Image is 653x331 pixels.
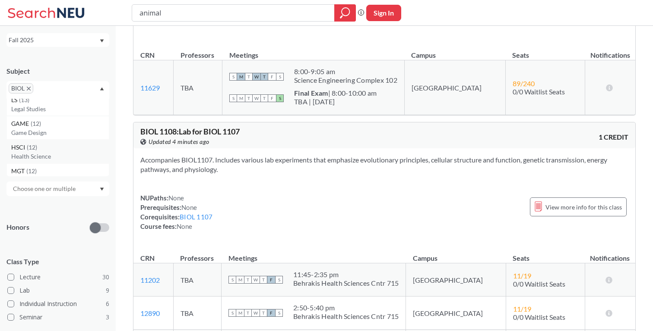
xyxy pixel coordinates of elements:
span: T [260,309,267,317]
span: ( 12 ) [31,120,41,127]
th: Seats [505,42,585,60]
span: BIOL 1108 : Lab for BIOL 1107 [140,127,240,136]
div: CRN [140,50,155,60]
span: W [252,276,260,284]
svg: magnifying glass [340,7,350,19]
div: | 8:00-10:00 am [294,89,377,97]
span: F [268,94,276,102]
span: BIOLX to remove pill [9,83,33,94]
svg: Dropdown arrow [100,87,104,91]
span: F [267,309,275,317]
th: Professors [174,42,222,60]
span: T [260,73,268,81]
span: 0/0 Waitlist Seats [513,280,565,288]
th: Meetings [222,42,405,60]
span: M [237,94,245,102]
span: S [229,73,237,81]
p: Management - CPS [11,176,109,184]
td: TBA [174,60,222,115]
span: View more info for this class [545,202,622,212]
span: T [244,309,252,317]
div: Science Engineering Complex 102 [294,76,397,84]
span: S [229,94,237,102]
span: S [228,276,236,284]
p: Legal Studies [11,105,109,113]
span: 30 [102,272,109,282]
th: Professors [173,245,222,263]
span: None [181,203,197,211]
span: S [228,309,236,317]
span: HSCI [11,143,27,152]
div: Fall 2025Dropdown arrow [6,33,109,47]
div: Behrakis Health Sciences Cntr 715 [293,279,399,287]
div: BIOLX to remove pillDropdown arrowLW(14)Law (for Non-Law School Stu)PSY(14)Psychology - CPSAFCS(1... [6,81,109,99]
td: TBA [173,297,222,330]
span: F [267,276,275,284]
span: None [168,194,184,202]
th: Campus [404,42,505,60]
span: W [253,94,260,102]
span: Updated 4 minutes ago [149,137,209,147]
span: S [275,276,283,284]
div: magnifying glass [334,4,356,22]
span: ( 12 ) [26,167,37,175]
span: F [268,73,276,81]
div: 8:00 - 9:05 am [294,67,397,76]
span: 1 CREDIT [599,132,628,142]
button: Sign In [366,5,401,21]
a: BIOL 1107 [180,213,212,221]
span: W [253,73,260,81]
th: Campus [406,245,506,263]
span: GAME [11,119,31,128]
span: 11 / 19 [513,272,531,280]
span: LS [11,95,19,105]
span: 6 [106,299,109,309]
a: 11202 [140,276,160,284]
div: NUPaths: Prerequisites: Corequisites: Course fees: [140,193,212,231]
span: 11 / 19 [513,305,531,313]
a: 11629 [140,84,160,92]
span: M [236,276,244,284]
div: TBA | [DATE] [294,97,377,106]
th: Seats [506,245,585,263]
span: S [276,94,284,102]
th: Notifications [585,245,635,263]
td: [GEOGRAPHIC_DATA] [404,60,505,115]
input: Class, professor, course number, "phrase" [139,6,328,20]
p: Honors [6,222,29,232]
span: 3 [106,312,109,322]
section: Accompanies BIOL1107. Includes various lab experiments that emphasize evolutionary principles, ce... [140,155,628,174]
a: 12890 [140,309,160,317]
span: ( 12 ) [27,144,37,151]
span: W [252,309,260,317]
span: S [275,309,283,317]
div: CRN [140,253,155,263]
span: M [237,73,245,81]
div: 11:45 - 2:35 pm [293,270,399,279]
span: T [245,94,253,102]
label: Individual Instruction [7,298,109,309]
p: Health Science [11,152,109,161]
span: 9 [106,286,109,295]
p: Game Design [11,128,109,137]
label: Lab [7,285,109,296]
span: T [260,94,268,102]
span: MGT [11,166,26,176]
span: None [177,222,192,230]
span: Class Type [6,257,109,266]
th: Notifications [585,42,635,60]
span: T [245,73,253,81]
span: ( 13 ) [19,96,29,103]
td: [GEOGRAPHIC_DATA] [406,297,506,330]
b: Final Exam [294,89,328,97]
span: 0/0 Waitlist Seats [513,87,565,96]
label: Lecture [7,272,109,283]
td: TBA [173,263,222,297]
th: Meetings [222,245,406,263]
td: [GEOGRAPHIC_DATA] [406,263,506,297]
div: Subject [6,66,109,76]
div: Fall 2025 [9,35,99,45]
span: M [236,309,244,317]
input: Choose one or multiple [9,184,81,194]
div: Dropdown arrow [6,181,109,196]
